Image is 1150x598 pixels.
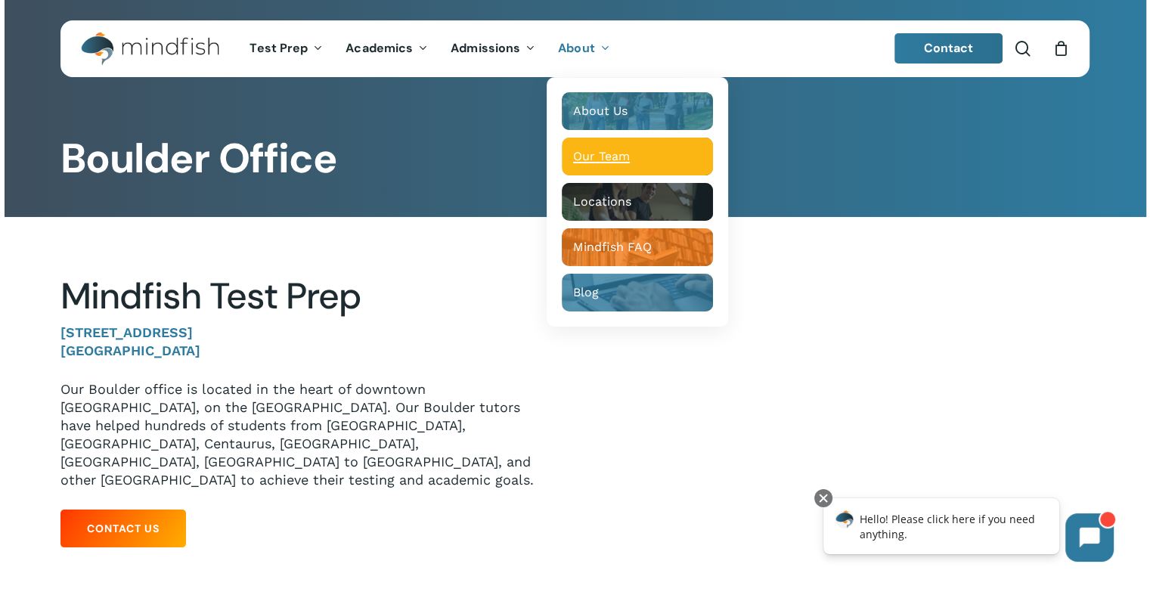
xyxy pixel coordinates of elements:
a: Cart [1052,40,1069,57]
strong: [STREET_ADDRESS] [60,324,193,340]
span: Admissions [451,40,520,56]
span: Test Prep [250,40,308,56]
span: Locations [573,194,631,209]
p: Our Boulder office is located in the heart of downtown [GEOGRAPHIC_DATA], on the [GEOGRAPHIC_DATA... [60,380,552,489]
nav: Main Menu [238,20,621,77]
a: Admissions [439,42,547,55]
a: About [547,42,621,55]
span: Contact [924,40,974,56]
strong: [GEOGRAPHIC_DATA] [60,342,200,358]
a: Contact [894,33,1003,64]
a: Mindfish FAQ [562,228,713,266]
h2: Mindfish Test Prep [60,274,552,318]
a: Our Team [562,138,713,175]
span: Mindfish FAQ [573,240,652,254]
span: Contact Us [87,521,160,536]
h1: Boulder Office [60,135,1089,183]
a: About Us [562,92,713,130]
span: Our Team [573,149,630,163]
iframe: Chatbot [807,486,1129,577]
a: Academics [334,42,439,55]
span: Academics [346,40,413,56]
span: About [558,40,595,56]
span: Blog [573,285,599,299]
a: Contact Us [60,510,186,547]
a: Blog [562,274,713,311]
header: Main Menu [60,20,1090,77]
a: Locations [562,183,713,221]
span: About Us [573,104,628,118]
a: Test Prep [238,42,334,55]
